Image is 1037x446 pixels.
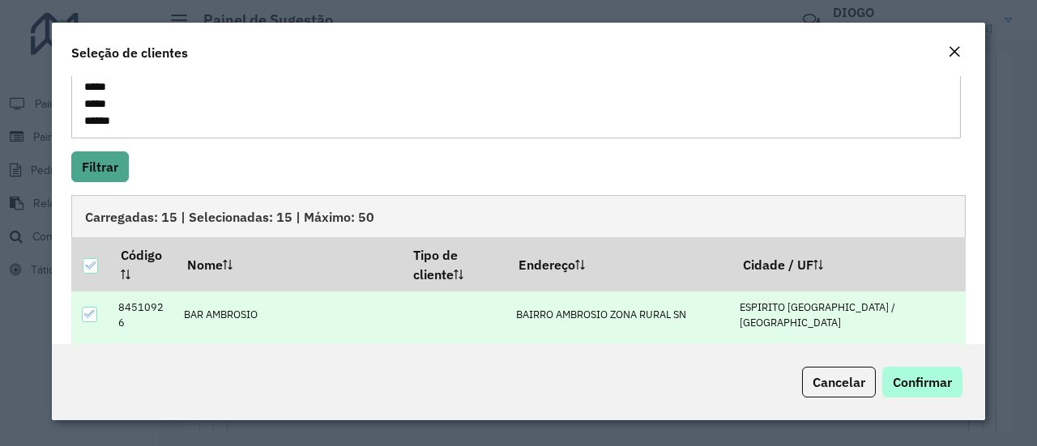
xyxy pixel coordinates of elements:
th: Nome [176,237,403,291]
th: Código [109,237,176,291]
button: Cancelar [802,367,876,397]
td: BAR AMBROSIO [176,291,403,339]
td: ESPIRITO [GEOGRAPHIC_DATA] / [GEOGRAPHIC_DATA] [732,291,966,339]
button: Filtrar [71,151,129,182]
span: Cancelar [813,374,865,390]
td: BAIRRO AMBROSIO ZONA RURAL SN [507,291,732,339]
td: 84510926 [109,291,176,339]
em: Fechar [948,45,961,58]
td: 84516373 [109,339,176,387]
h4: Seleção de clientes [71,43,188,62]
button: Confirmar [882,367,962,397]
td: POUSO ALEGRE / [GEOGRAPHIC_DATA] [732,339,966,387]
td: [PERSON_NAME] HOTEI [176,339,403,387]
button: Close [943,42,966,63]
td: R PREF. TUANY TOLEDO 801 801 [507,339,732,387]
div: Carregadas: 15 | Selecionadas: 15 | Máximo: 50 [71,195,966,237]
th: Endereço [507,237,732,291]
span: Confirmar [893,374,952,390]
th: Tipo de cliente [403,237,507,291]
th: Cidade / UF [732,237,966,291]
